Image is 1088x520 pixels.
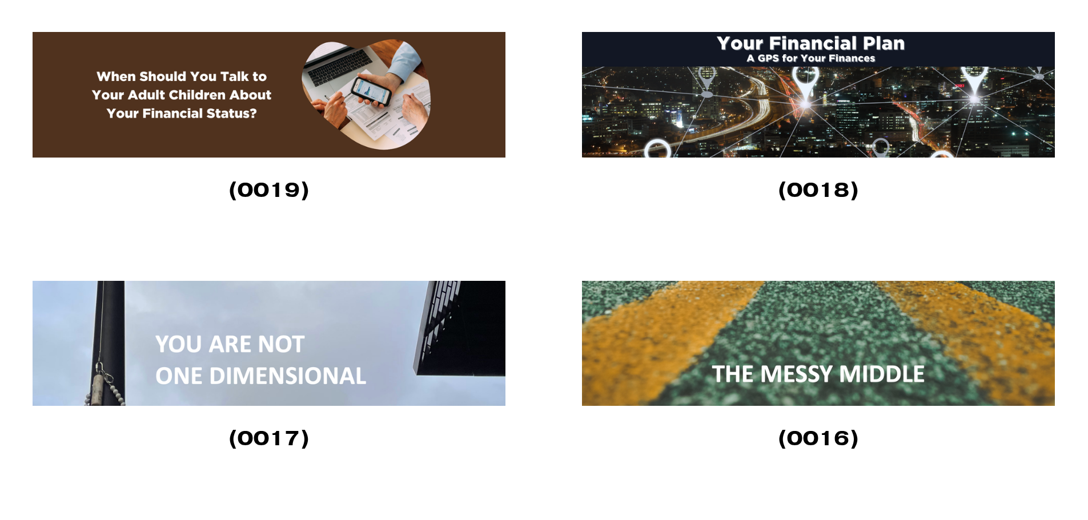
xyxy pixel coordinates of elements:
strong: (0018) [778,176,859,203]
img: The Messy Middle (0016) Have you ever set a goal? Sure you have. Here's a more specific question.... [582,281,1055,406]
img: The Future of Your Family: The Talk with Adult Children You Can't Postpone (0019) Navigating the ... [33,32,505,158]
img: Don’t Get Lost: The Importance of a Financial GPS (0018) Imagine getting in your car and driving ... [582,32,1055,158]
strong: (0019) [228,176,310,203]
img: You Are Not One Dimensional (0017) I am often amused when I hear about a company asking their emp... [33,281,505,406]
strong: (0016) [778,425,859,451]
strong: (0017) [228,425,310,451]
